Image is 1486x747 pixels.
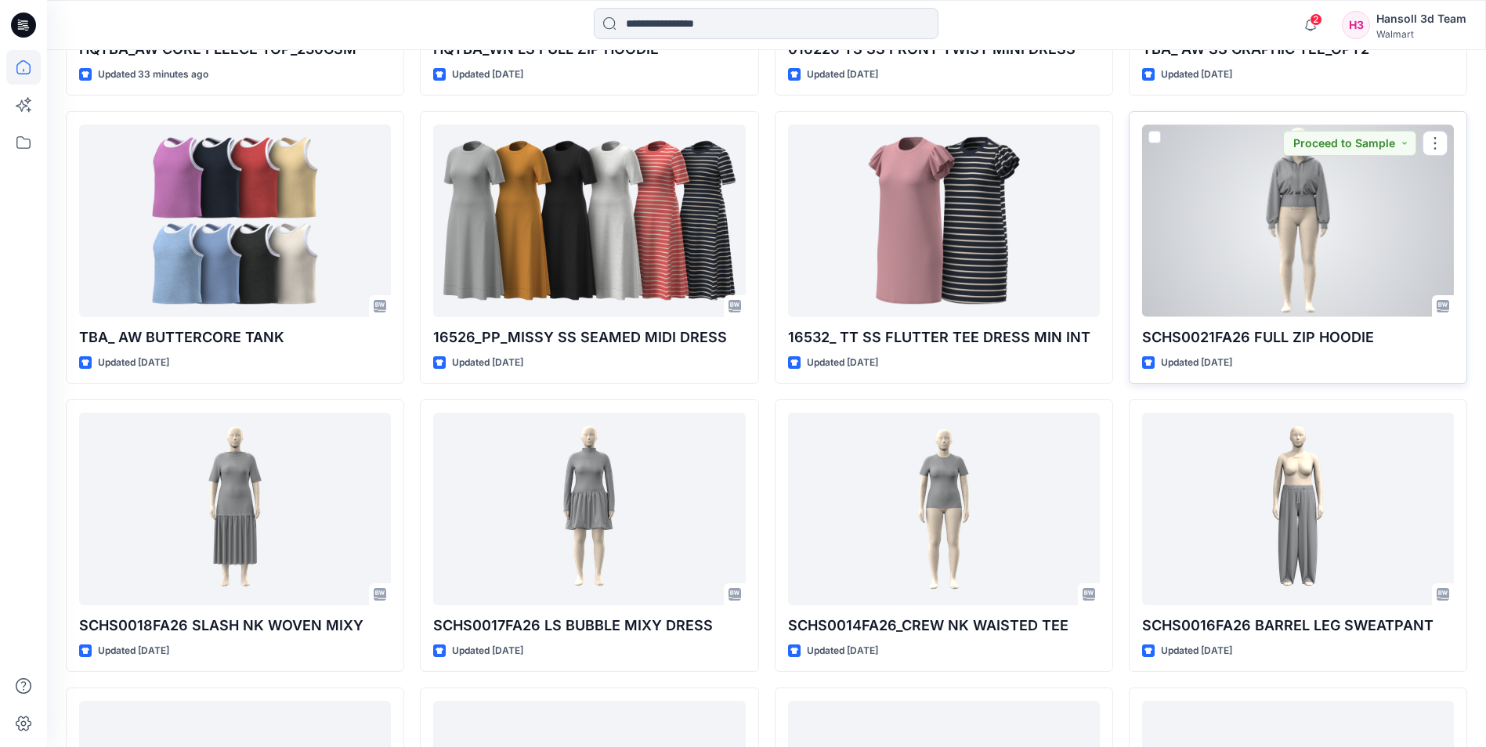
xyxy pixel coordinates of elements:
[1142,413,1454,604] a: SCHS0016FA26 BARREL LEG SWEATPANT
[788,615,1100,637] p: SCHS0014FA26_CREW NK WAISTED TEE
[1142,615,1454,637] p: SCHS0016FA26 BARREL LEG SWEATPANT
[788,327,1100,348] p: 16532_ TT SS FLUTTER TEE DRESS MIN INT
[1310,13,1322,26] span: 2
[1161,643,1232,659] p: Updated [DATE]
[98,643,169,659] p: Updated [DATE]
[433,327,745,348] p: 16526_PP_MISSY SS SEAMED MIDI DRESS
[807,355,878,371] p: Updated [DATE]
[807,67,878,83] p: Updated [DATE]
[98,67,208,83] p: Updated 33 minutes ago
[433,413,745,604] a: SCHS0017FA26 LS BUBBLE MIXY DRESS
[433,615,745,637] p: SCHS0017FA26 LS BUBBLE MIXY DRESS
[788,125,1100,316] a: 16532_ TT SS FLUTTER TEE DRESS MIN INT
[452,355,523,371] p: Updated [DATE]
[1142,125,1454,316] a: SCHS0021FA26 FULL ZIP HOODIE
[788,413,1100,604] a: SCHS0014FA26_CREW NK WAISTED TEE
[452,67,523,83] p: Updated [DATE]
[1376,9,1466,28] div: Hansoll 3d Team
[1161,355,1232,371] p: Updated [DATE]
[1142,327,1454,348] p: SCHS0021FA26 FULL ZIP HOODIE
[1342,11,1370,39] div: H3
[807,643,878,659] p: Updated [DATE]
[79,327,391,348] p: TBA_ AW BUTTERCORE TANK
[433,125,745,316] a: 16526_PP_MISSY SS SEAMED MIDI DRESS
[79,615,391,637] p: SCHS0018FA26 SLASH NK WOVEN MIXY
[98,355,169,371] p: Updated [DATE]
[1161,67,1232,83] p: Updated [DATE]
[79,413,391,604] a: SCHS0018FA26 SLASH NK WOVEN MIXY
[79,125,391,316] a: TBA_ AW BUTTERCORE TANK
[452,643,523,659] p: Updated [DATE]
[1376,28,1466,40] div: Walmart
